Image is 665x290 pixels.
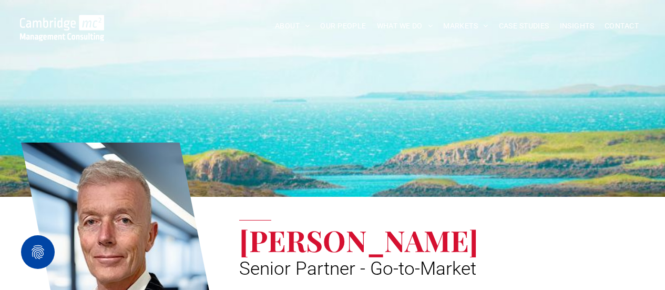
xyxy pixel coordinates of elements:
[555,18,599,34] a: INSIGHTS
[20,15,105,41] img: Go to Homepage
[494,18,555,34] a: CASE STUDIES
[438,18,493,34] a: MARKETS
[239,221,478,259] span: [PERSON_NAME]
[372,18,438,34] a: WHAT WE DO
[315,18,371,34] a: OUR PEOPLE
[20,16,105,27] a: Your Business Transformed | Cambridge Management Consulting
[270,18,315,34] a: ABOUT
[599,18,644,34] a: CONTACT
[239,258,476,279] span: Senior Partner - Go-to-Market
